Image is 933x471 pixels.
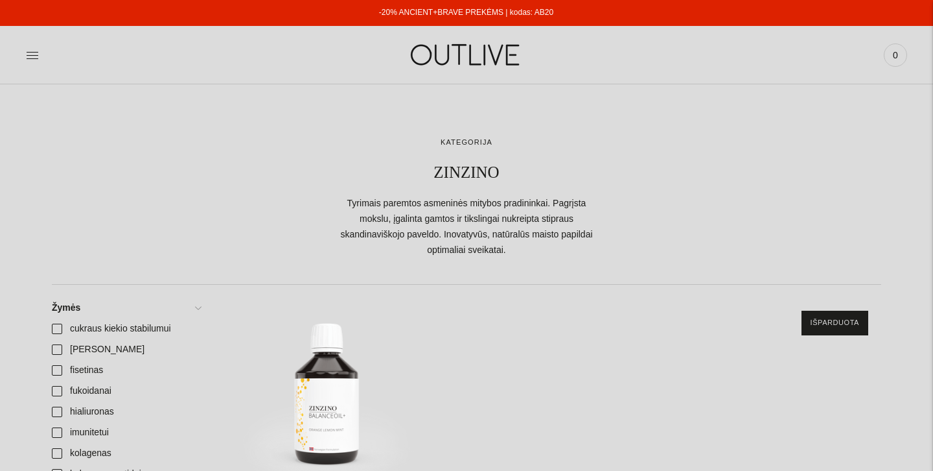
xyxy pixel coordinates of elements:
[44,443,208,464] a: kolagenas
[44,339,208,360] a: [PERSON_NAME]
[884,41,907,69] a: 0
[886,46,904,64] span: 0
[379,8,553,17] a: -20% ANCIENT+BRAVE PREKĖMS | kodas: AB20
[44,319,208,339] a: cukraus kiekio stabilumui
[44,298,208,319] a: Žymės
[44,381,208,402] a: fukoidanai
[44,422,208,443] a: imunitetui
[44,360,208,381] a: fisetinas
[386,32,547,77] img: OUTLIVE
[44,402,208,422] a: hialiuronas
